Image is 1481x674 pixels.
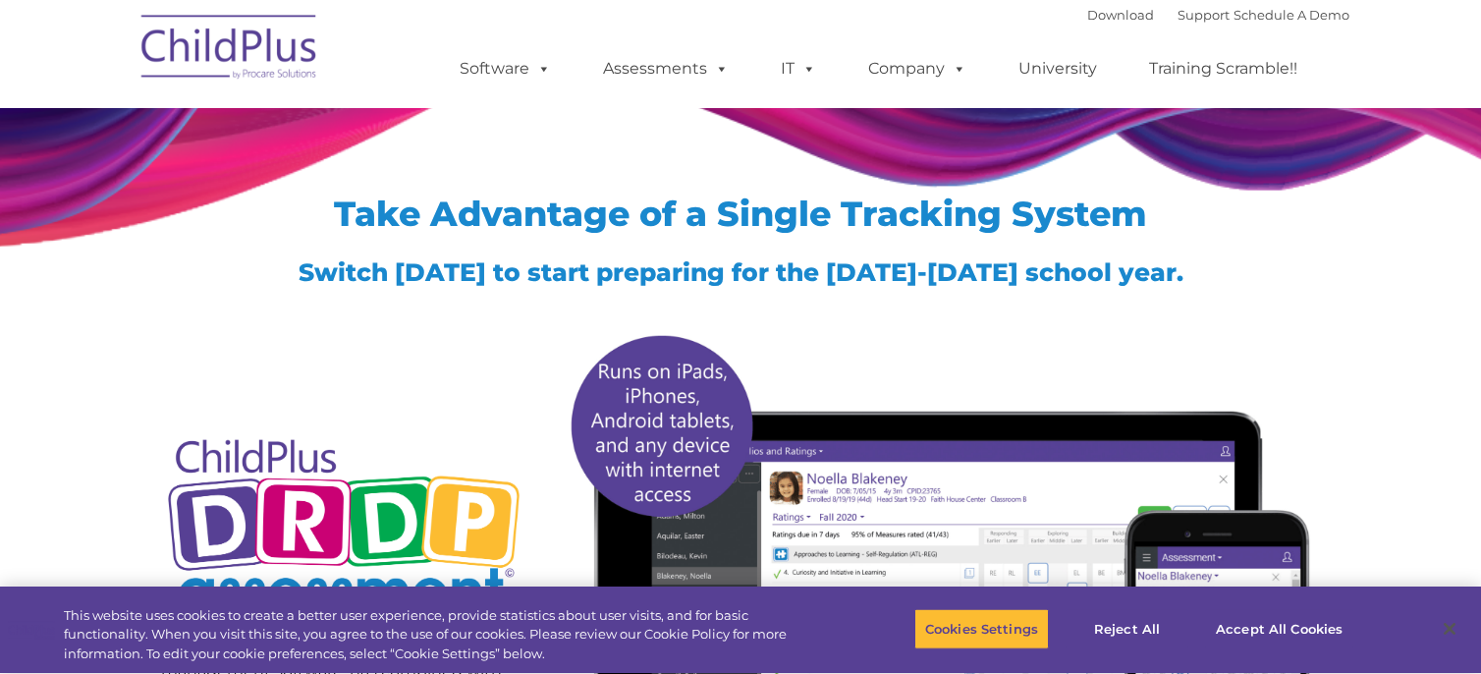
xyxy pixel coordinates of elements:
a: Schedule A Demo [1234,7,1349,23]
button: Close [1428,607,1471,650]
div: This website uses cookies to create a better user experience, provide statistics about user visit... [64,606,814,664]
span: Switch [DATE] to start preparing for the [DATE]-[DATE] school year. [299,257,1183,287]
span: Take Advantage of a Single Tracking System [334,193,1147,235]
img: Copyright - DRDP Logo [161,418,527,641]
button: Cookies Settings [914,608,1049,649]
button: Reject All [1066,608,1188,649]
a: IT [761,49,836,88]
a: Download [1087,7,1154,23]
font: | [1087,7,1349,23]
img: ChildPlus by Procare Solutions [132,1,328,99]
a: University [999,49,1117,88]
a: Assessments [583,49,748,88]
button: Accept All Cookies [1205,608,1353,649]
a: Training Scramble!! [1129,49,1317,88]
a: Company [849,49,986,88]
a: Support [1178,7,1230,23]
a: Software [440,49,571,88]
